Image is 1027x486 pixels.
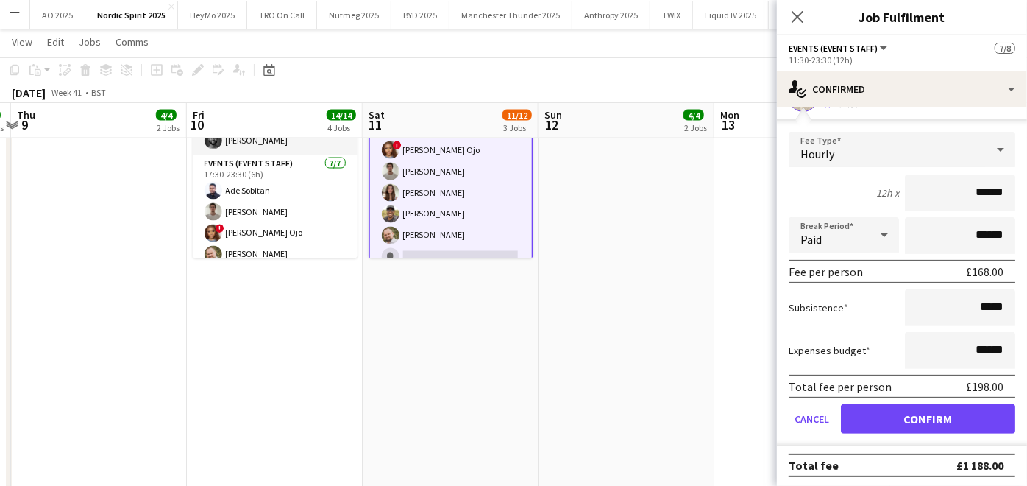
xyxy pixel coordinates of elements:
[789,301,848,314] label: Subsistence
[683,110,704,121] span: 4/4
[156,110,177,121] span: 4/4
[789,458,839,473] div: Total fee
[49,87,85,98] span: Week 41
[110,32,154,52] a: Comms
[157,122,180,133] div: 2 Jobs
[544,108,562,121] span: Sun
[789,404,835,434] button: Cancel
[12,85,46,100] div: [DATE]
[327,122,355,133] div: 4 Jobs
[833,98,837,109] span: 5
[391,1,449,29] button: BYD 2025
[800,232,822,247] span: Paid
[191,116,205,133] span: 10
[995,43,1015,54] span: 7/8
[15,116,35,133] span: 9
[966,264,1003,279] div: £168.00
[693,1,769,29] button: Liquid IV 2025
[91,87,106,98] div: BST
[193,108,205,121] span: Fri
[769,1,842,29] button: Genesis 2025
[79,35,101,49] span: Jobs
[966,379,1003,394] div: £198.00
[41,32,70,52] a: Edit
[841,404,1015,434] button: Confirm
[650,1,693,29] button: TWIX
[73,32,107,52] a: Jobs
[193,155,358,334] app-card-role: Events (Event Staff)7/717:30-23:30 (6h)Ade Sobitan[PERSON_NAME]![PERSON_NAME] Ojo[PERSON_NAME]
[12,35,32,49] span: View
[193,40,358,258] app-job-card: 17:30-23:30 (6h)8/8Drumsheds - DJ [PERSON_NAME] Drumsheds - DJ [PERSON_NAME]2 RolesEvents (Event ...
[247,1,317,29] button: TRO On Call
[572,1,650,29] button: Anthropy 2025
[542,116,562,133] span: 12
[327,110,356,121] span: 14/14
[789,344,870,357] label: Expenses budget
[800,147,834,161] span: Hourly
[956,458,1003,473] div: £1 188.00
[369,40,533,258] app-job-card: Updated11:30-23:30 (12h)7/8Drumsheds - Worried About [PERSON_NAME] Drumsheds - Worried About [PER...
[369,92,533,273] app-card-role: Events (Event Staff)6/711:30-23:30 (12h)Ade Sobitan![PERSON_NAME] Ojo[PERSON_NAME][PERSON_NAME][P...
[216,225,224,233] span: !
[47,35,64,49] span: Edit
[369,108,385,121] span: Sat
[789,43,878,54] span: Events (Event Staff)
[502,110,532,121] span: 11/12
[178,1,247,29] button: HeyMo 2025
[317,1,391,29] button: Nutmeg 2025
[777,7,1027,27] h3: Job Fulfilment
[876,186,899,200] div: 12h x
[393,141,402,150] span: !
[17,108,35,121] span: Thu
[720,108,739,121] span: Mon
[30,1,85,29] button: AO 2025
[366,116,385,133] span: 11
[85,1,178,29] button: Nordic Spirit 2025
[116,35,149,49] span: Comms
[777,71,1027,107] div: Confirmed
[6,32,38,52] a: View
[789,43,889,54] button: Events (Event Staff)
[449,1,572,29] button: Manchester Thunder 2025
[789,379,892,394] div: Total fee per person
[684,122,707,133] div: 2 Jobs
[789,264,863,279] div: Fee per person
[718,116,739,133] span: 13
[503,122,531,133] div: 3 Jobs
[789,54,1015,66] div: 11:30-23:30 (12h)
